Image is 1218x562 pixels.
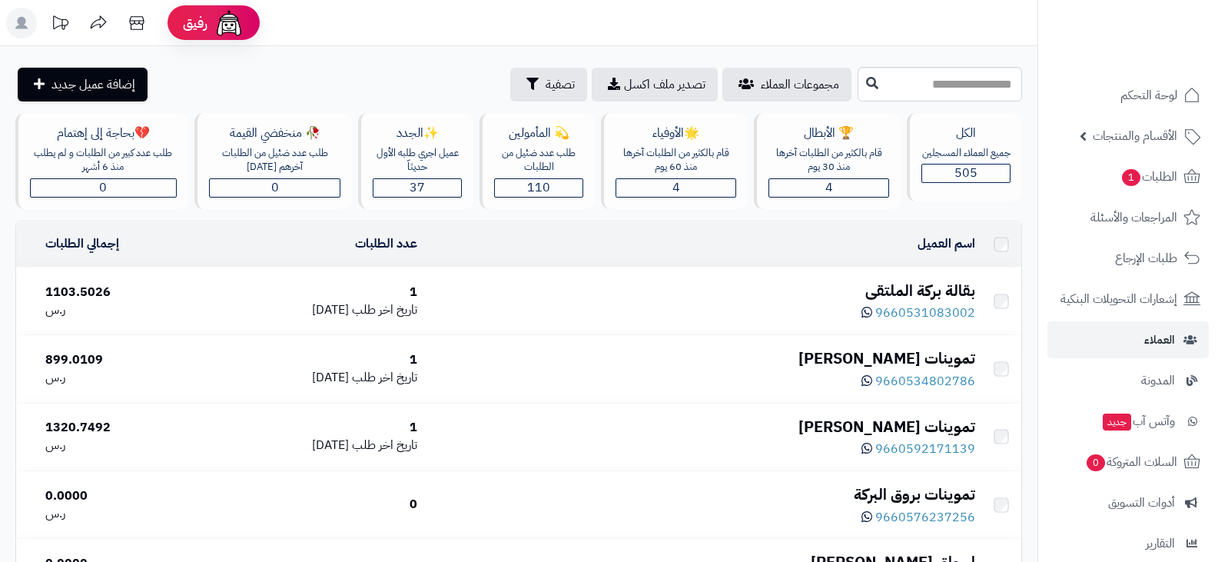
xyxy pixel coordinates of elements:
img: logo-2.png [1113,12,1203,44]
div: [DATE] [207,301,417,319]
span: إضافة عميل جديد [51,75,135,94]
a: 9660531083002 [861,304,975,322]
div: 🌟الأوفياء [616,125,736,142]
div: قام بالكثير من الطلبات آخرها منذ 60 يوم [616,146,736,175]
div: الكل [921,125,1011,142]
span: الطلبات [1120,166,1177,188]
div: طلب عدد ضئيل من الطلبات [494,146,583,175]
div: 🏆 الأبطال [768,125,889,142]
div: 1 [207,419,417,437]
a: تصدير ملف اكسل [592,68,718,101]
div: 💔بحاجة إلى إهتمام [30,125,177,142]
a: 🥀 منخفضي القيمةطلب عدد ضئيل من الطلبات آخرهم [DATE]0 [191,113,356,209]
span: تاريخ اخر طلب [352,301,417,319]
div: جميع العملاء المسجلين [921,146,1011,161]
a: اسم العميل [918,234,975,253]
div: قام بالكثير من الطلبات آخرها منذ 30 يوم [768,146,889,175]
a: السلات المتروكة0 [1047,444,1209,481]
div: [DATE] [207,369,417,387]
span: 9660534802786 [875,372,975,391]
div: 1320.7492 [45,419,195,437]
a: العملاء [1047,321,1209,358]
span: 9660592171139 [875,440,975,458]
span: مجموعات العملاء [761,75,839,94]
div: طلب عدد ضئيل من الطلبات آخرهم [DATE] [209,146,341,175]
span: تاريخ اخر طلب [352,368,417,387]
span: تصدير ملف اكسل [624,75,705,94]
span: 505 [954,164,977,182]
span: 9660576237256 [875,508,975,527]
a: إضافة عميل جديد [18,68,148,101]
div: ر.س [45,437,195,454]
div: ر.س [45,369,195,387]
a: تحديثات المنصة [41,8,79,42]
span: المراجعات والأسئلة [1090,207,1177,228]
a: 9660592171139 [861,440,975,458]
div: 0 [207,496,417,514]
a: المراجعات والأسئلة [1047,199,1209,236]
a: الطلبات1 [1047,158,1209,195]
div: [DATE] [207,437,417,454]
span: وآتس آب [1101,411,1175,432]
span: جديد [1103,414,1131,431]
a: وآتس آبجديد [1047,403,1209,440]
a: أدوات التسويق [1047,484,1209,521]
span: 0 [271,178,279,197]
button: تصفية [510,68,587,101]
a: طلبات الإرجاع [1047,240,1209,277]
div: تموينات بروق البركة [430,484,975,506]
a: 🌟الأوفياءقام بالكثير من الطلبات آخرها منذ 60 يوم4 [598,113,751,209]
span: لوحة التحكم [1120,85,1177,106]
a: الكلجميع العملاء المسجلين505 [904,113,1025,209]
span: 4 [672,178,680,197]
div: 💫 المأمولين [494,125,583,142]
div: تموينات [PERSON_NAME] [430,348,975,370]
a: المدونة [1047,362,1209,399]
a: 💫 المأمولينطلب عدد ضئيل من الطلبات110 [476,113,598,209]
div: تموينات [PERSON_NAME] [430,416,975,438]
div: 0.0000 [45,487,195,505]
span: 9660531083002 [875,304,975,322]
span: السلات المتروكة [1085,451,1177,473]
span: 4 [825,178,833,197]
div: 899.0109 [45,351,195,369]
div: ر.س [45,505,195,523]
span: تصفية [546,75,575,94]
a: عدد الطلبات [355,234,417,253]
span: العملاء [1144,329,1175,351]
a: لوحة التحكم [1047,77,1209,114]
span: إشعارات التحويلات البنكية [1060,288,1177,310]
div: بقالة بركة الملتقى [430,280,975,302]
span: طلبات الإرجاع [1115,248,1177,269]
img: ai-face.png [214,8,244,38]
a: 9660534802786 [861,372,975,391]
span: 0 [1087,454,1105,471]
a: إشعارات التحويلات البنكية [1047,281,1209,318]
span: 0 [99,178,107,197]
a: 9660576237256 [861,508,975,527]
div: 1 [207,284,417,301]
a: إجمالي الطلبات [45,234,119,253]
a: مجموعات العملاء [722,68,851,101]
span: 110 [527,178,550,197]
div: 1103.5026 [45,284,195,301]
span: التقارير [1146,533,1175,554]
a: 🏆 الأبطالقام بالكثير من الطلبات آخرها منذ 30 يوم4 [751,113,904,209]
span: أدوات التسويق [1108,492,1175,514]
span: المدونة [1141,370,1175,391]
a: ✨الجددعميل اجري طلبه الأول حديثاّ37 [355,113,476,209]
div: 1 [207,351,417,369]
span: تاريخ اخر طلب [352,436,417,454]
a: التقارير [1047,525,1209,562]
div: ر.س [45,301,195,319]
span: الأقسام والمنتجات [1093,125,1177,147]
div: عميل اجري طلبه الأول حديثاّ [373,146,462,175]
div: 🥀 منخفضي القيمة [209,125,341,142]
div: ✨الجدد [373,125,462,142]
span: 1 [1122,169,1140,186]
a: 💔بحاجة إلى إهتمامطلب عدد كبير من الطلبات و لم يطلب منذ 6 أشهر0 [12,113,191,209]
div: طلب عدد كبير من الطلبات و لم يطلب منذ 6 أشهر [30,146,177,175]
span: 37 [410,178,425,197]
span: رفيق [183,14,207,32]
